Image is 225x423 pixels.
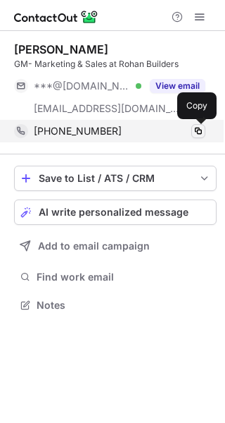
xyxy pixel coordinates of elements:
div: [PERSON_NAME] [14,42,108,56]
div: Save to List / ATS / CRM [39,173,192,184]
span: ***@[DOMAIN_NAME] [34,80,131,92]
button: Reveal Button [150,79,205,93]
span: AI write personalized message [39,207,188,218]
span: [PHONE_NUMBER] [34,125,122,137]
img: ContactOut v5.3.10 [14,8,98,25]
span: Add to email campaign [38,240,150,252]
span: Notes [37,299,211,312]
div: GM- Marketing & Sales at Rohan Builders [14,58,217,70]
span: Find work email [37,271,211,283]
span: [EMAIL_ADDRESS][DOMAIN_NAME] [34,102,180,115]
button: save-profile-one-click [14,166,217,191]
button: Notes [14,295,217,315]
button: Add to email campaign [14,233,217,259]
button: AI write personalized message [14,200,217,225]
button: Find work email [14,267,217,287]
